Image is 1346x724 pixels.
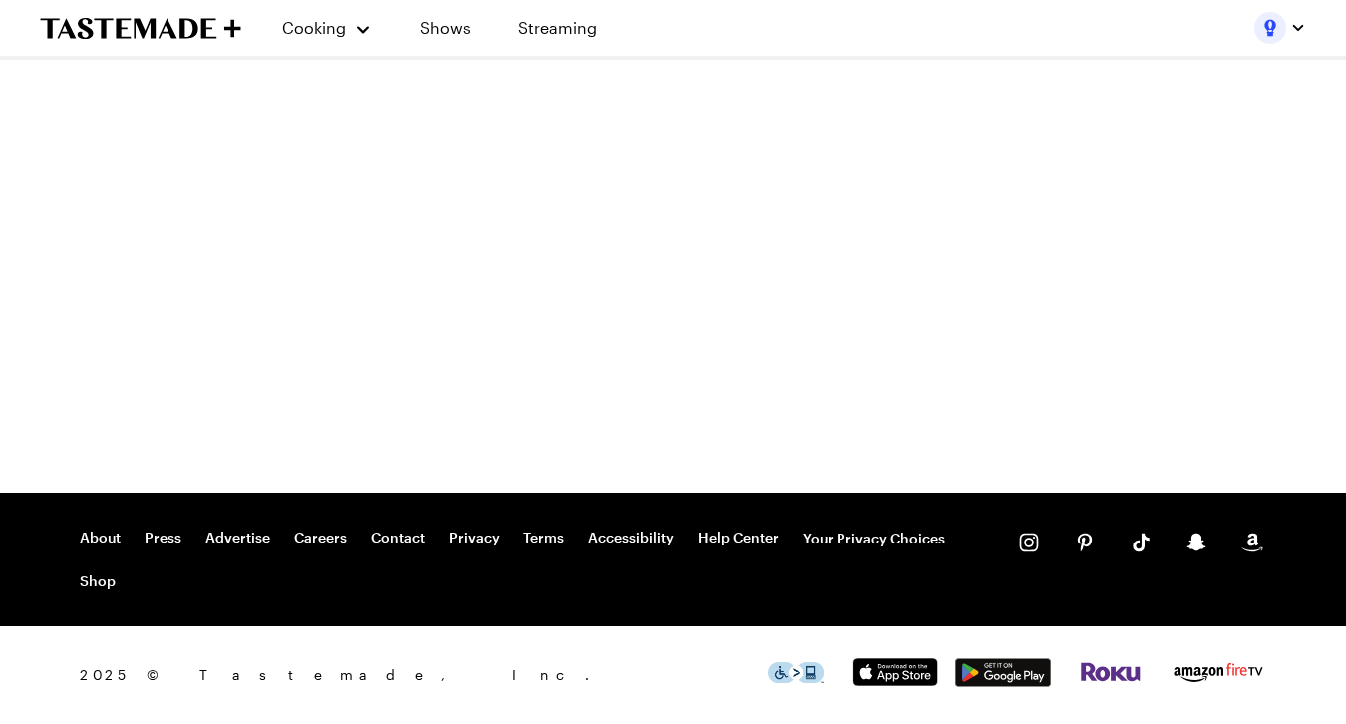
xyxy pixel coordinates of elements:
[768,662,824,683] img: This icon serves as a link to download the Level Access assistive technology app for individuals ...
[1171,659,1266,686] img: Amazon Fire TV
[847,658,943,687] img: App Store
[698,529,779,548] a: Help Center
[1079,662,1143,682] img: Roku
[1079,666,1143,685] a: Roku
[955,671,1051,690] a: Google Play
[588,529,674,548] a: Accessibility
[803,529,945,548] button: Your Privacy Choices
[371,529,425,548] a: Contact
[80,572,116,590] a: Shop
[523,529,564,548] a: Terms
[1171,670,1266,689] a: Amazon Fire TV
[40,17,241,40] a: To Tastemade Home Page
[847,670,943,689] a: App Store
[145,529,181,548] a: Press
[282,18,346,37] span: Cooking
[955,658,1051,687] img: Google Play
[1254,12,1306,44] button: Profile picture
[205,529,270,548] a: Advertise
[449,529,500,548] a: Privacy
[1254,12,1286,44] img: Profile picture
[80,529,121,548] a: About
[768,667,824,686] a: This icon serves as a link to download the Level Access assistive technology app for individuals ...
[294,529,347,548] a: Careers
[80,664,768,686] span: 2025 © Tastemade, Inc.
[80,529,979,590] nav: Footer
[281,4,372,52] button: Cooking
